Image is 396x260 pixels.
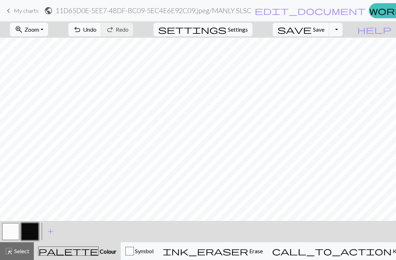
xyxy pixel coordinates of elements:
a: My charts [4,5,38,17]
button: SettingsSettings [153,23,252,36]
span: save [277,25,312,35]
span: add [46,227,55,237]
span: Save [313,26,324,33]
button: Colour [34,242,121,260]
span: edit_document [255,6,366,16]
span: public [44,6,53,16]
span: ink_eraser [163,246,248,256]
span: help [357,25,391,35]
button: Symbol [121,242,158,260]
span: call_to_action [272,246,392,256]
span: Symbol [134,248,153,254]
span: settings [158,25,226,35]
h2: 11D65D0E-5EE7-48DF-BC09-5EC4E6E92C09.jpeg / MANLY SLSC [56,6,251,15]
i: Settings [158,25,226,34]
button: Undo [68,23,101,36]
button: Zoom [10,23,48,36]
span: zoom_in [15,25,23,35]
span: undo [73,25,82,35]
span: Select [13,248,29,254]
span: palette [38,246,98,256]
span: Settings [228,25,248,34]
span: Zoom [25,26,39,33]
span: keyboard_arrow_left [4,6,13,16]
span: Erase [248,248,263,254]
span: highlight_alt [5,246,13,256]
button: Save [273,23,329,36]
span: My charts [14,7,38,14]
span: Colour [99,248,116,255]
button: Erase [158,242,267,260]
span: Undo [83,26,97,33]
